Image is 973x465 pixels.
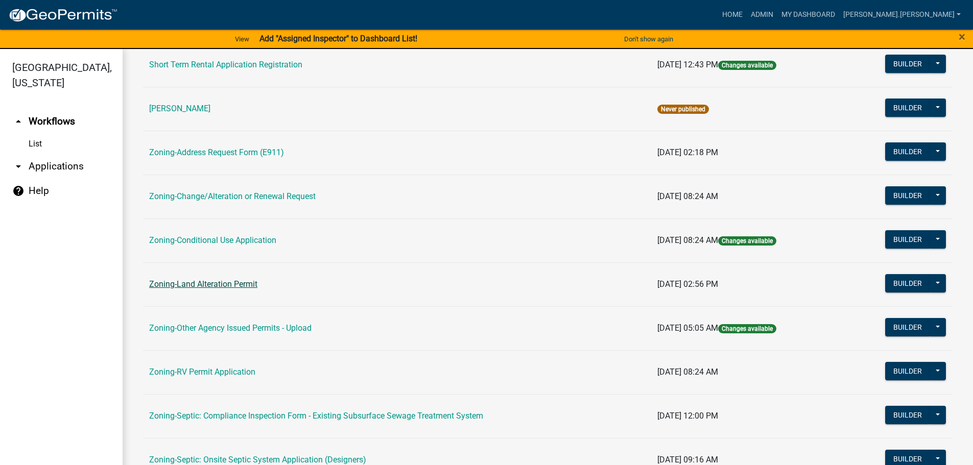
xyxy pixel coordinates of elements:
a: Zoning-Land Alteration Permit [149,279,257,289]
button: Builder [885,318,930,336]
span: [DATE] 02:56 PM [657,279,718,289]
a: Zoning-Other Agency Issued Permits - Upload [149,323,312,333]
a: Zoning-Address Request Form (E911) [149,148,284,157]
i: arrow_drop_down [12,160,25,173]
a: Zoning-Change/Alteration or Renewal Request [149,191,316,201]
button: Builder [885,55,930,73]
i: help [12,185,25,197]
span: [DATE] 05:05 AM [657,323,718,333]
a: Short Term Rental Application Registration [149,60,302,69]
span: Changes available [718,236,776,246]
button: Builder [885,406,930,424]
span: [DATE] 08:24 AM [657,367,718,377]
a: [PERSON_NAME].[PERSON_NAME] [839,5,965,25]
a: Zoning-Septic: Onsite Septic System Application (Designers) [149,455,366,464]
button: Don't show again [620,31,677,47]
a: Zoning-Septic: Compliance Inspection Form - Existing Subsurface Sewage Treatment System [149,411,483,421]
span: [DATE] 02:18 PM [657,148,718,157]
a: Admin [747,5,777,25]
span: Changes available [718,324,776,333]
i: arrow_drop_up [12,115,25,128]
button: Builder [885,230,930,249]
a: Zoning-Conditional Use Application [149,235,276,245]
button: Builder [885,274,930,292]
span: [DATE] 09:16 AM [657,455,718,464]
span: × [959,30,965,44]
a: Home [718,5,747,25]
button: Builder [885,142,930,161]
span: Changes available [718,61,776,70]
button: Builder [885,186,930,205]
span: [DATE] 08:24 AM [657,235,718,245]
span: Never published [657,105,709,114]
a: [PERSON_NAME] [149,104,210,113]
span: [DATE] 12:00 PM [657,411,718,421]
button: Builder [885,362,930,380]
span: [DATE] 08:24 AM [657,191,718,201]
a: My Dashboard [777,5,839,25]
strong: Add "Assigned Inspector" to Dashboard List! [259,34,417,43]
a: View [231,31,253,47]
button: Close [959,31,965,43]
a: Zoning-RV Permit Application [149,367,255,377]
span: [DATE] 12:43 PM [657,60,718,69]
button: Builder [885,99,930,117]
